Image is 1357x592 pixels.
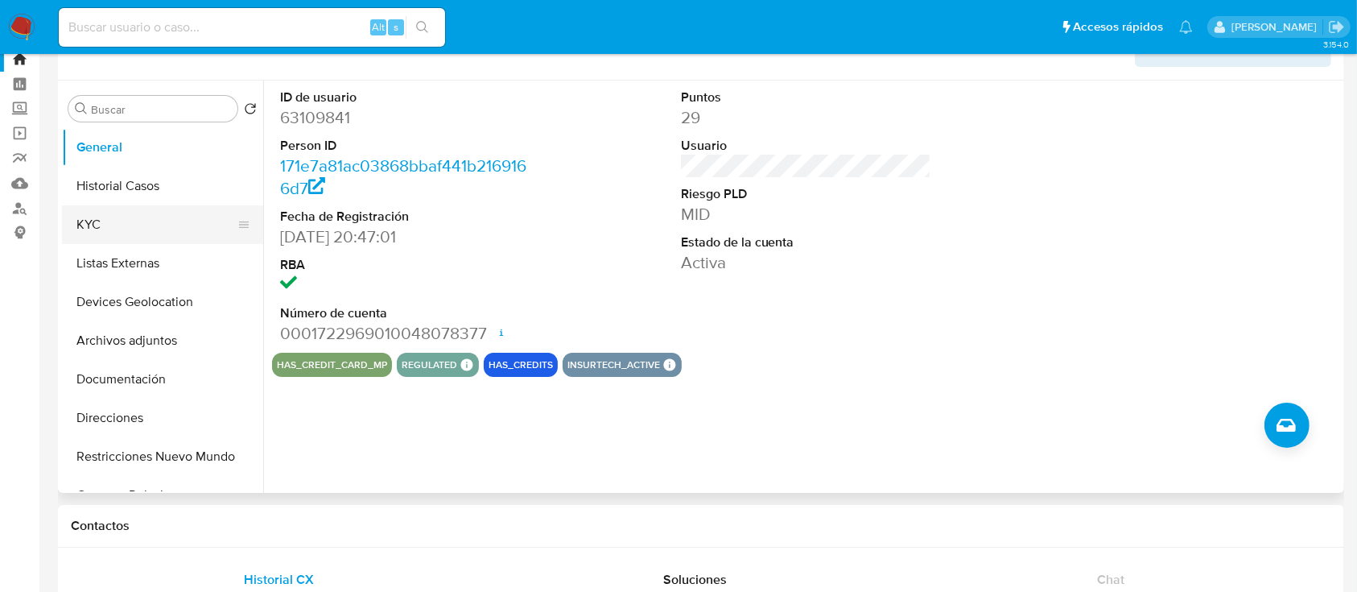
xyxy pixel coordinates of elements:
[1328,19,1345,35] a: Salir
[1097,570,1124,589] span: Chat
[91,102,231,117] input: Buscar
[681,185,932,203] dt: Riesgo PLD
[62,399,263,437] button: Direcciones
[62,244,263,283] button: Listas Externas
[62,205,250,244] button: KYC
[681,137,932,155] dt: Usuario
[681,251,932,274] dd: Activa
[62,167,263,205] button: Historial Casos
[71,518,1331,534] h1: Contactos
[1179,20,1193,34] a: Notificaciones
[372,19,385,35] span: Alt
[681,203,932,226] dd: MID
[1073,19,1163,35] span: Accesos rápidos
[280,226,531,248] dd: [DATE] 20:47:01
[71,39,206,56] h1: Información de Usuario
[244,102,257,120] button: Volver al orden por defecto
[62,360,263,399] button: Documentación
[280,89,531,106] dt: ID de usuario
[277,362,387,368] button: has_credit_card_mp
[489,362,553,368] button: has_credits
[681,234,932,251] dt: Estado de la cuenta
[62,437,263,476] button: Restricciones Nuevo Mundo
[280,208,531,226] dt: Fecha de Registración
[280,322,531,345] dd: 0001722969010048078377
[280,256,531,274] dt: RBA
[280,154,526,200] a: 171e7a81ac03868bbaf441b2169166d7
[280,137,531,155] dt: Person ID
[62,476,263,515] button: Cruces y Relaciones
[62,283,263,321] button: Devices Geolocation
[406,16,439,39] button: search-icon
[59,17,445,38] input: Buscar usuario o caso...
[75,102,88,115] button: Buscar
[663,570,727,589] span: Soluciones
[681,89,932,106] dt: Puntos
[402,362,457,368] button: regulated
[280,106,531,129] dd: 63109841
[62,128,263,167] button: General
[1323,38,1349,51] span: 3.154.0
[62,321,263,360] button: Archivos adjuntos
[394,19,398,35] span: s
[244,570,314,589] span: Historial CX
[1231,19,1322,35] p: alan.cervantesmartinez@mercadolibre.com.mx
[681,106,932,129] dd: 29
[280,304,531,322] dt: Número de cuenta
[567,362,660,368] button: insurtech_active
